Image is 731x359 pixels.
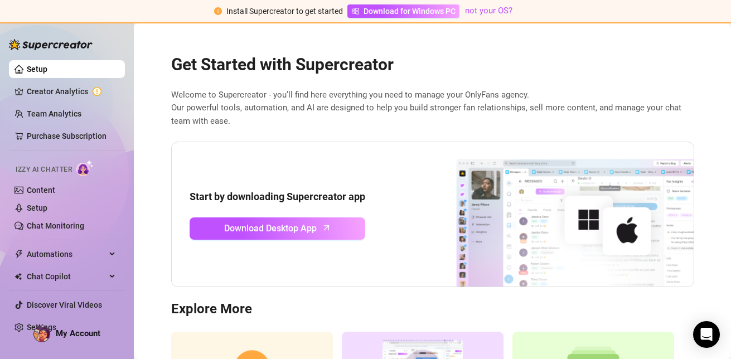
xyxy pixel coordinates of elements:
[27,323,56,332] a: Settings
[224,221,317,235] span: Download Desktop App
[351,7,359,15] span: windows
[27,65,47,74] a: Setup
[27,268,106,285] span: Chat Copilot
[27,186,55,195] a: Content
[347,4,459,18] a: Download for Windows PC
[693,321,720,348] div: Open Intercom Messenger
[9,39,93,50] img: logo-BBDzfeDw.svg
[27,245,106,263] span: Automations
[214,7,222,15] span: exclamation-circle
[56,328,100,338] span: My Account
[27,109,81,118] a: Team Analytics
[27,83,116,100] a: Creator Analytics exclamation-circle
[76,160,94,176] img: AI Chatter
[16,164,72,175] span: Izzy AI Chatter
[171,54,694,75] h2: Get Started with Supercreator
[171,89,694,128] span: Welcome to Supercreator - you’ll find here everything you need to manage your OnlyFans agency. Ou...
[465,6,512,16] a: not your OS?
[415,142,694,287] img: download app
[364,5,456,17] span: Download for Windows PC
[27,203,47,212] a: Setup
[27,300,102,309] a: Discover Viral Videos
[320,221,333,234] span: arrow-up
[27,132,106,140] a: Purchase Subscription
[190,191,365,202] strong: Start by downloading Supercreator app
[171,300,694,318] h3: Explore More
[34,326,50,342] img: ACg8ocI2CJVqZpA48t9wBRc7P7jRHYb8zMAPUXaw9Twh15jIOsQ2ITA=s96-c
[14,250,23,259] span: thunderbolt
[27,221,84,230] a: Chat Monitoring
[190,217,365,240] a: Download Desktop Apparrow-up
[226,7,343,16] span: Install Supercreator to get started
[14,273,22,280] img: Chat Copilot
